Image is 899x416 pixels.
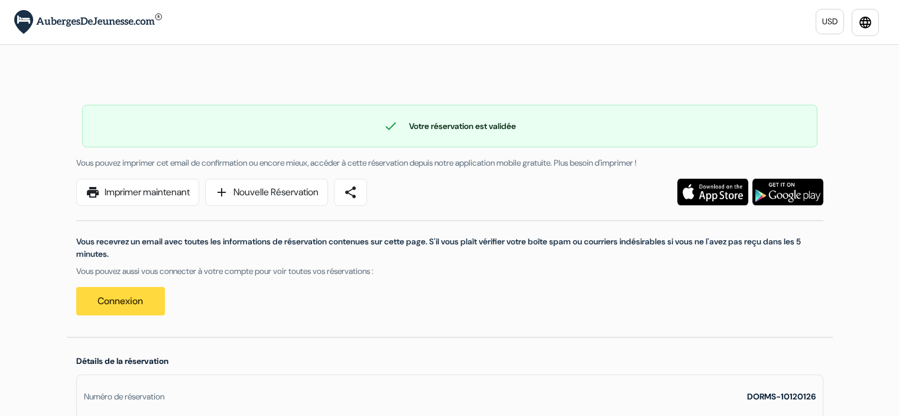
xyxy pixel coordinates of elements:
[747,391,816,402] strong: DORMS-10120126
[215,185,229,199] span: add
[752,179,823,205] img: Téléchargez l'application gratuite
[852,9,879,36] a: language
[76,236,823,260] p: Vous recevrez un email avec toutes les informations de réservation contenues sur cette page. S'il...
[677,179,748,205] img: Téléchargez l'application gratuite
[343,185,358,199] span: share
[76,356,168,366] span: Détails de la réservation
[816,9,844,34] a: USD
[76,287,165,315] a: Connexion
[76,157,637,168] span: Vous pouvez imprimer cet email de confirmation ou encore mieux, accéder à cette réservation depui...
[334,179,367,206] a: share
[84,391,164,403] div: Numéro de réservation
[76,179,199,206] a: printImprimer maintenant
[858,15,872,30] i: language
[205,179,328,206] a: addNouvelle Réservation
[14,10,162,34] img: AubergesDeJeunesse.com
[86,185,100,199] span: print
[384,119,398,133] span: check
[83,119,817,133] div: Votre réservation est validée
[76,265,823,278] p: Vous pouvez aussi vous connecter à votre compte pour voir toutes vos réservations :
